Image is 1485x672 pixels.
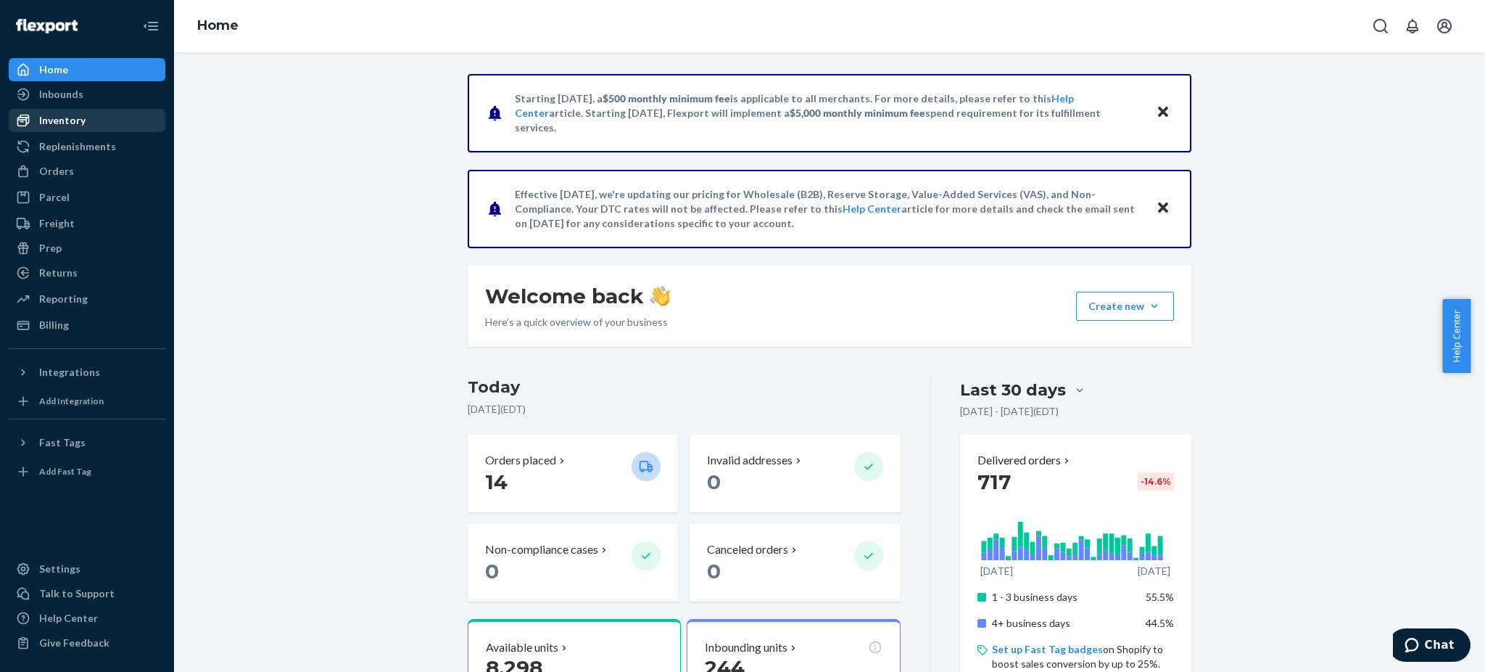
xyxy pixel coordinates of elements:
div: Help Center [39,611,98,626]
div: Orders [39,164,74,179]
iframe: Opens a widget where you can chat to one of our agents [1393,628,1470,665]
a: Freight [9,212,165,235]
div: Inventory [39,113,86,128]
p: Inbounding units [705,639,787,656]
p: Orders placed [485,452,556,469]
p: 1 - 3 business days [992,590,1135,605]
h3: Today [468,376,901,399]
div: Parcel [39,190,70,205]
h1: Welcome back [485,283,670,309]
a: Add Integration [9,390,165,413]
a: Inbounds [9,83,165,106]
a: Orders [9,160,165,183]
a: Home [197,17,239,33]
a: Prep [9,237,165,260]
div: Inbounds [39,87,83,102]
button: Invalid addresses 0 [690,435,900,512]
p: [DATE] [1138,564,1170,578]
img: hand-wave emoji [650,286,670,306]
p: Available units [486,639,558,656]
button: Orders placed 14 [468,435,678,512]
button: Open Search Box [1366,12,1395,41]
span: 14 [485,470,508,494]
a: Billing [9,314,165,337]
span: 0 [485,559,499,583]
a: Help Center [843,202,901,215]
p: [DATE] ( EDT ) [468,402,901,417]
p: on Shopify to boost sales conversion by up to 25%. [992,642,1174,671]
div: Freight [39,216,75,231]
p: Effective [DATE], we're updating our pricing for Wholesale (B2B), Reserve Storage, Value-Added Se... [515,187,1142,231]
span: 55.5% [1146,591,1174,603]
button: Integrations [9,361,165,384]
p: Invalid addresses [707,452,793,469]
div: Home [39,62,68,77]
span: 717 [977,470,1011,494]
span: $5,000 monthly minimum fee [790,107,925,119]
div: Prep [39,241,62,255]
div: Give Feedback [39,636,109,650]
button: Close [1154,102,1172,123]
a: Returns [9,261,165,284]
a: Settings [9,557,165,581]
div: Integrations [39,365,100,380]
p: Starting [DATE], a is applicable to all merchants. For more details, please refer to this article... [515,91,1142,135]
div: -14.6 % [1138,472,1174,491]
button: Give Feedback [9,631,165,655]
p: Canceled orders [707,541,788,558]
button: Close Navigation [136,12,165,41]
p: Here’s a quick overview of your business [485,315,670,329]
button: Close [1154,198,1172,219]
p: [DATE] - [DATE] ( EDT ) [960,404,1059,419]
div: Fast Tags [39,435,86,450]
button: Non-compliance cases 0 [468,524,678,602]
div: Add Fast Tag [39,465,91,478]
div: Replenishments [39,139,116,154]
a: Help Center [9,607,165,630]
div: Last 30 days [960,379,1066,401]
a: Set up Fast Tag badges [992,643,1103,655]
span: $500 monthly minimum fee [603,92,730,105]
div: Reporting [39,292,88,306]
span: 0 [707,470,721,494]
p: [DATE] [980,564,1013,578]
a: Inventory [9,109,165,132]
button: Create new [1076,292,1174,321]
a: Reporting [9,287,165,311]
a: Parcel [9,186,165,209]
a: Home [9,58,165,81]
button: Canceled orders 0 [690,524,900,602]
ol: breadcrumbs [186,5,250,47]
div: Talk to Support [39,586,115,601]
div: Returns [39,266,78,280]
p: 4+ business days [992,616,1135,631]
a: Add Fast Tag [9,460,165,483]
span: 44.5% [1146,617,1174,629]
button: Help Center [1442,299,1470,373]
span: 0 [707,559,721,583]
button: Delivered orders [977,452,1072,469]
button: Talk to Support [9,582,165,605]
button: Open notifications [1398,12,1427,41]
button: Open account menu [1430,12,1459,41]
div: Billing [39,318,69,332]
button: Fast Tags [9,431,165,454]
a: Replenishments [9,135,165,158]
div: Add Integration [39,395,104,407]
div: Settings [39,562,80,576]
p: Non-compliance cases [485,541,598,558]
img: Flexport logo [16,19,78,33]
